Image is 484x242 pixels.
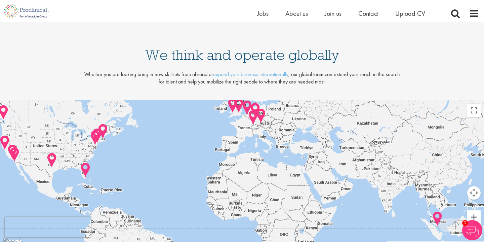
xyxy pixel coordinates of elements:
a: About us [285,9,308,18]
a: Contact [358,9,378,18]
img: Chatbot [462,220,482,240]
span: 1 [462,220,468,226]
button: Map camera controls [467,186,481,200]
a: Upload CV [395,9,425,18]
p: Whether you are looking bring in new skillsets from abroad or , our global team can extend your r... [82,71,402,86]
button: Toggle fullscreen view [467,104,481,117]
button: Zoom in [467,210,481,224]
a: Jobs [257,9,269,18]
a: expand your business internationally [213,71,288,78]
a: Join us [325,9,341,18]
iframe: reCAPTCHA [5,217,91,237]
